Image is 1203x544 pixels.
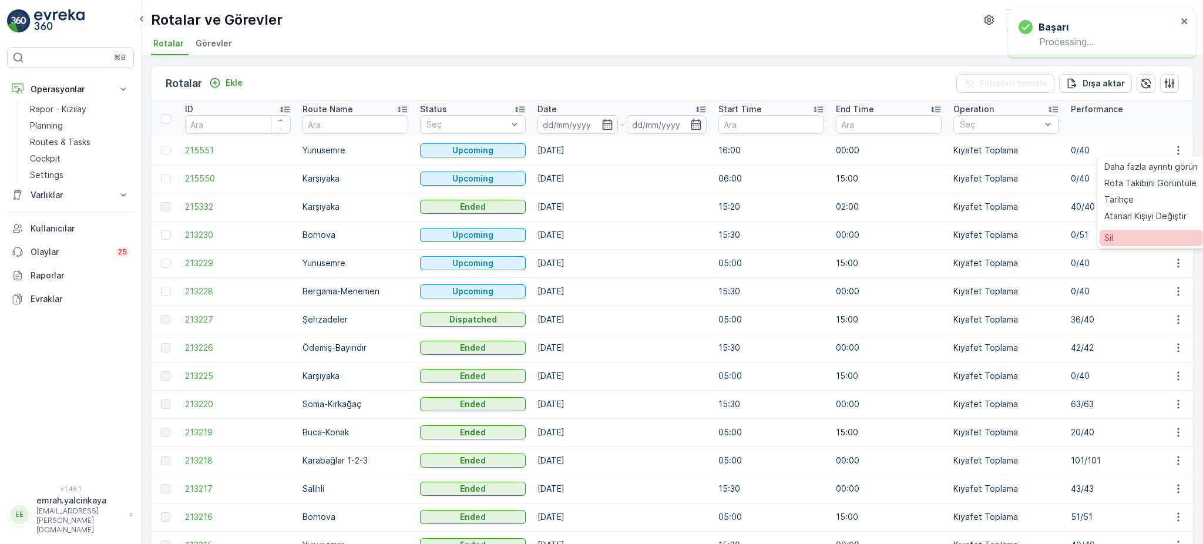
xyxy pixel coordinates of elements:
[420,510,526,524] button: Ended
[830,503,947,531] td: 15:00
[718,115,824,134] input: Ara
[297,334,414,362] td: Ödemiş-Bayındır
[1100,175,1202,192] a: Rota Takibini Görüntüle
[185,257,291,269] a: 213229
[34,9,85,33] img: logo_light-DOdMpM7g.png
[25,134,134,150] a: Routes & Tasks
[830,475,947,503] td: 00:00
[1065,221,1182,249] td: 0/51
[830,249,947,277] td: 15:00
[532,221,713,249] td: [DATE]
[836,103,874,115] p: End Time
[161,343,170,352] div: Toggle Row Selected
[452,145,493,156] p: Upcoming
[161,174,170,183] div: Toggle Row Selected
[830,277,947,305] td: 00:00
[185,286,291,297] span: 213228
[1083,78,1125,89] p: Dışa aktar
[7,9,31,33] img: logo
[1104,177,1197,189] span: Rota Takibini Görüntüle
[161,146,170,155] div: Toggle Row Selected
[532,475,713,503] td: [DATE]
[1065,503,1182,531] td: 51/51
[947,503,1065,531] td: Kıyafet Toplama
[31,223,129,234] p: Kullanıcılar
[532,446,713,475] td: [DATE]
[836,115,942,134] input: Ara
[532,136,713,164] td: [DATE]
[956,74,1054,93] button: Filtreleri temizle
[420,172,526,186] button: Upcoming
[947,418,1065,446] td: Kıyafet Toplama
[420,103,447,115] p: Status
[1104,161,1198,173] span: Daha fazla ayrıntı görün
[31,83,110,95] p: Operasyonlar
[830,362,947,390] td: 15:00
[420,397,526,411] button: Ended
[1065,164,1182,193] td: 0/40
[297,193,414,221] td: Karşıyaka
[7,217,134,240] a: Kullanıcılar
[185,427,291,438] span: 213219
[713,390,830,418] td: 15:30
[830,446,947,475] td: 00:00
[947,305,1065,334] td: Kıyafet Toplama
[185,201,291,213] a: 215332
[460,398,486,410] p: Ended
[185,103,193,115] p: ID
[532,305,713,334] td: [DATE]
[297,164,414,193] td: Karşıyaka
[161,202,170,211] div: Toggle Row Selected
[830,164,947,193] td: 15:00
[532,390,713,418] td: [DATE]
[460,427,486,438] p: Ended
[1059,74,1132,93] button: Dışa aktar
[185,511,291,523] a: 213216
[420,482,526,496] button: Ended
[713,221,830,249] td: 15:30
[452,229,493,241] p: Upcoming
[185,115,291,134] input: Ara
[25,117,134,134] a: Planning
[30,169,63,181] p: Settings
[532,164,713,193] td: [DATE]
[166,75,202,92] p: Rotalar
[830,136,947,164] td: 00:00
[1065,475,1182,503] td: 43/43
[7,183,134,207] button: Varlıklar
[1065,193,1182,221] td: 40/40
[452,286,493,297] p: Upcoming
[1065,418,1182,446] td: 20/40
[420,228,526,242] button: Upcoming
[1006,9,1194,31] button: Kızılay-[GEOGRAPHIC_DATA](+03:00)
[185,145,291,156] span: 215551
[1039,20,1068,34] h3: başarı
[185,314,291,325] span: 213227
[420,256,526,270] button: Upcoming
[185,483,291,495] span: 213217
[161,258,170,268] div: Toggle Row Selected
[947,446,1065,475] td: Kıyafet Toplama
[1100,159,1202,175] a: Daha fazla ayrıntı görün
[532,418,713,446] td: [DATE]
[185,229,291,241] a: 213230
[980,78,1047,89] p: Filtreleri temizle
[532,277,713,305] td: [DATE]
[713,136,830,164] td: 16:00
[297,277,414,305] td: Bergama-Menemen
[830,305,947,334] td: 15:00
[947,221,1065,249] td: Kıyafet Toplama
[460,342,486,354] p: Ended
[185,455,291,466] a: 213218
[713,503,830,531] td: 05:00
[953,103,994,115] p: Operation
[1104,194,1134,206] span: Tarihçe
[297,446,414,475] td: Karabağlar 1-2-3
[30,153,61,164] p: Cockpit
[947,193,1065,221] td: Kıyafet Toplama
[532,334,713,362] td: [DATE]
[226,77,243,89] p: Ekle
[196,38,232,49] span: Görevler
[1104,232,1113,244] span: Sil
